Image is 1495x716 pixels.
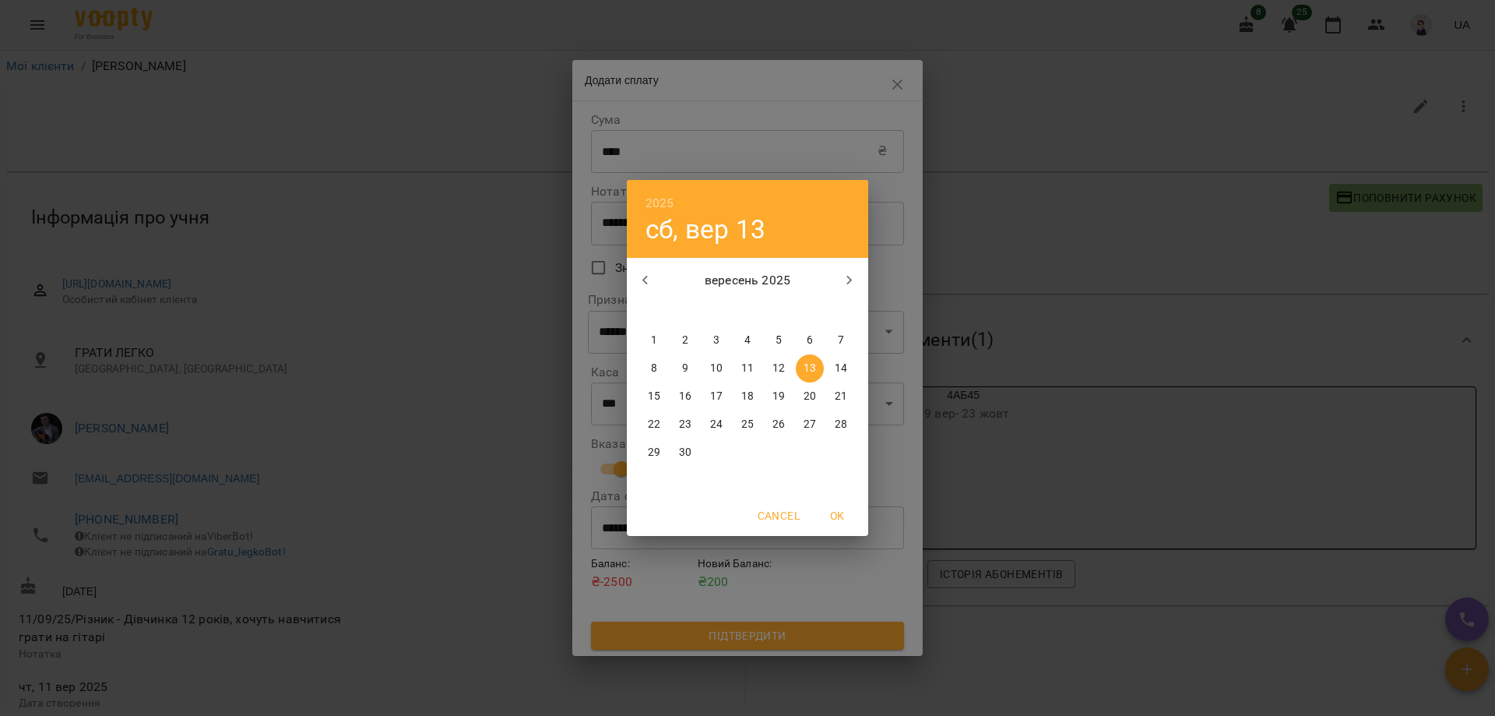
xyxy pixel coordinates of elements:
p: 1 [651,333,657,348]
p: 8 [651,361,657,376]
span: вт [671,303,699,319]
button: 2025 [645,192,674,214]
p: 13 [804,361,816,376]
span: чт [733,303,762,319]
button: 30 [671,439,699,467]
p: 21 [835,389,847,404]
p: 22 [648,417,660,432]
p: 26 [772,417,785,432]
button: 29 [640,439,668,467]
button: 10 [702,354,730,383]
span: Cancel [758,506,800,525]
button: 5 [765,326,793,354]
button: 19 [765,383,793,411]
button: 20 [796,383,824,411]
p: 9 [682,361,688,376]
button: 26 [765,411,793,439]
button: 18 [733,383,762,411]
p: 28 [835,417,847,432]
p: 29 [648,445,660,460]
p: 19 [772,389,785,404]
button: 16 [671,383,699,411]
button: 12 [765,354,793,383]
button: 13 [796,354,824,383]
p: 11 [741,361,754,376]
span: OK [818,506,856,525]
button: OK [812,502,862,530]
button: 9 [671,354,699,383]
span: ср [702,303,730,319]
p: 25 [741,417,754,432]
p: 15 [648,389,660,404]
p: 5 [776,333,782,348]
button: 15 [640,383,668,411]
button: сб, вер 13 [645,213,765,245]
span: пт [765,303,793,319]
button: 21 [827,383,855,411]
p: вересень 2025 [664,271,832,290]
button: 3 [702,326,730,354]
p: 24 [710,417,723,432]
p: 20 [804,389,816,404]
button: 25 [733,411,762,439]
button: 7 [827,326,855,354]
button: 24 [702,411,730,439]
button: 14 [827,354,855,383]
p: 27 [804,417,816,432]
p: 10 [710,361,723,376]
p: 23 [679,417,691,432]
p: 2 [682,333,688,348]
button: 2 [671,326,699,354]
button: 23 [671,411,699,439]
button: Cancel [751,502,806,530]
button: 22 [640,411,668,439]
button: 17 [702,383,730,411]
button: 28 [827,411,855,439]
button: 4 [733,326,762,354]
button: 27 [796,411,824,439]
p: 7 [838,333,844,348]
p: 16 [679,389,691,404]
p: 17 [710,389,723,404]
p: 14 [835,361,847,376]
button: 1 [640,326,668,354]
p: 4 [744,333,751,348]
p: 30 [679,445,691,460]
button: 11 [733,354,762,383]
span: пн [640,303,668,319]
button: 8 [640,354,668,383]
p: 18 [741,389,754,404]
p: 12 [772,361,785,376]
span: сб [796,303,824,319]
span: нд [827,303,855,319]
button: 6 [796,326,824,354]
p: 3 [713,333,719,348]
p: 6 [807,333,813,348]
